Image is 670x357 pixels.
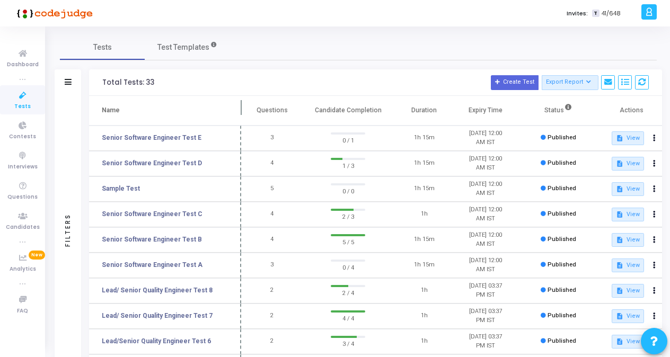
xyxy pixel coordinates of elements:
[491,75,539,90] button: Create Test
[616,185,623,193] mat-icon: description
[393,96,455,126] th: Duration
[548,287,576,293] span: Published
[393,202,455,227] td: 1h
[331,236,365,247] span: 5 / 5
[455,329,516,354] td: [DATE] 03:37 PM IST
[63,172,73,288] div: Filters
[102,311,213,320] a: Lead/ Senior Quality Engineer Test 7
[616,236,623,244] mat-icon: description
[241,176,303,202] td: 5
[393,329,455,354] td: 1h
[612,233,644,247] button: View
[7,60,39,69] span: Dashboard
[102,78,154,87] div: Total Tests: 33
[241,304,303,329] td: 2
[102,260,202,270] a: Senior Software Engineer Test A
[331,262,365,272] span: 0 / 4
[612,284,644,298] button: View
[548,261,576,268] span: Published
[548,337,576,344] span: Published
[616,313,623,320] mat-icon: description
[102,285,213,295] a: Lead/ Senior Quality Engineer Test 8
[616,211,623,218] mat-icon: description
[241,278,303,304] td: 2
[517,96,601,126] th: Status
[592,10,599,17] span: T
[6,223,40,232] span: Candidates
[331,313,365,323] span: 4 / 4
[612,157,644,171] button: View
[455,227,516,253] td: [DATE] 12:00 AM IST
[616,287,623,294] mat-icon: description
[612,208,644,221] button: View
[455,278,516,304] td: [DATE] 03:37 PM IST
[17,307,28,316] span: FAQ
[393,151,455,176] td: 1h 15m
[157,42,209,53] span: Test Templates
[616,135,623,142] mat-icon: description
[567,9,588,18] label: Invites:
[455,304,516,329] td: [DATE] 03:37 PM IST
[93,42,112,53] span: Tests
[612,131,644,145] button: View
[102,336,211,346] a: Lead/Senior Quality Engineer Test 6
[393,176,455,202] td: 1h 15m
[612,182,644,196] button: View
[241,227,303,253] td: 4
[241,96,303,126] th: Questions
[548,185,576,192] span: Published
[548,312,576,319] span: Published
[616,160,623,167] mat-icon: description
[331,135,365,145] span: 0 / 1
[616,338,623,345] mat-icon: description
[331,338,365,349] span: 3 / 4
[455,126,516,151] td: [DATE] 12:00 AM IST
[29,251,45,260] span: New
[612,335,644,349] button: View
[102,235,202,244] a: Senior Software Engineer Test B
[331,185,365,196] span: 0 / 0
[102,184,140,193] a: Sample Test
[13,3,93,24] img: logo
[455,151,516,176] td: [DATE] 12:00 AM IST
[601,96,662,126] th: Actions
[542,75,598,90] button: Export Report
[102,133,201,142] a: Senior Software Engineer Test E
[331,287,365,298] span: 2 / 4
[14,102,31,111] span: Tests
[241,329,303,354] td: 2
[89,96,241,126] th: Name
[7,193,38,202] span: Questions
[331,160,365,171] span: 1 / 3
[612,309,644,323] button: View
[548,159,576,166] span: Published
[241,202,303,227] td: 4
[393,278,455,304] td: 1h
[616,262,623,269] mat-icon: description
[9,132,36,141] span: Contests
[331,211,365,221] span: 2 / 3
[241,253,303,278] td: 3
[8,163,38,172] span: Interviews
[455,253,516,278] td: [DATE] 12:00 AM IST
[602,9,621,18] span: 41/648
[548,236,576,243] span: Published
[393,304,455,329] td: 1h
[393,227,455,253] td: 1h 15m
[612,258,644,272] button: View
[548,210,576,217] span: Published
[303,96,393,126] th: Candidate Completion
[393,126,455,151] td: 1h 15m
[455,176,516,202] td: [DATE] 12:00 AM IST
[241,126,303,151] td: 3
[102,209,202,219] a: Senior Software Engineer Test C
[241,151,303,176] td: 4
[455,202,516,227] td: [DATE] 12:00 AM IST
[102,158,202,168] a: Senior Software Engineer Test D
[393,253,455,278] td: 1h 15m
[455,96,516,126] th: Expiry Time
[10,265,36,274] span: Analytics
[548,134,576,141] span: Published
